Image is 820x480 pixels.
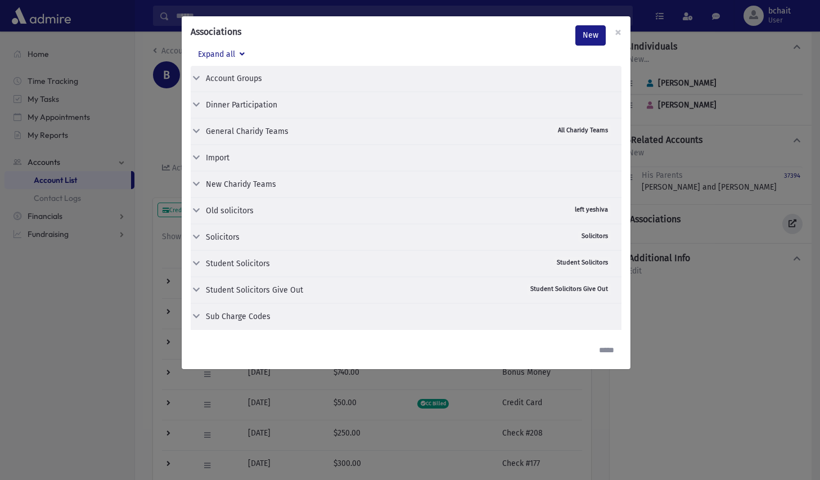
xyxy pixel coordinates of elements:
div: Dinner Participation [206,99,277,111]
div: New Charidy Teams [206,178,276,190]
button: Expand all [191,46,252,66]
div: Student Solicitors Give Out [206,284,303,296]
div: Student Solicitors [206,258,270,270]
div: Sub Charge Codes [206,311,271,322]
button: Old solicitors left yeshiva [191,205,612,217]
button: New Charidy Teams [191,178,612,190]
h6: Associations [191,25,241,39]
button: Import [191,152,612,164]
button: Student Solicitors Student Solicitors [191,258,612,270]
div: Account Groups [206,73,262,84]
span: Student Solicitors [553,257,611,269]
span: × [615,24,621,40]
div: Old solicitors [206,205,254,217]
div: Solicitors [206,231,240,243]
span: Solicitors [578,231,611,243]
div: Import [206,152,229,164]
button: Solicitors Solicitors [191,231,612,243]
div: General Charidy Teams [206,125,289,137]
button: Account Groups [191,73,612,84]
button: Student Solicitors Give Out Student Solicitors Give Out [191,284,612,296]
button: General Charidy Teams All Charidy Teams [191,125,612,137]
span: left yeshiva [571,204,611,216]
span: All Charidy Teams [555,125,611,137]
button: Close [606,16,630,48]
a: New [575,25,606,46]
button: Sub Charge Codes [191,311,612,322]
span: Student Solicitors Give Out [527,284,611,295]
button: Dinner Participation [191,99,612,111]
